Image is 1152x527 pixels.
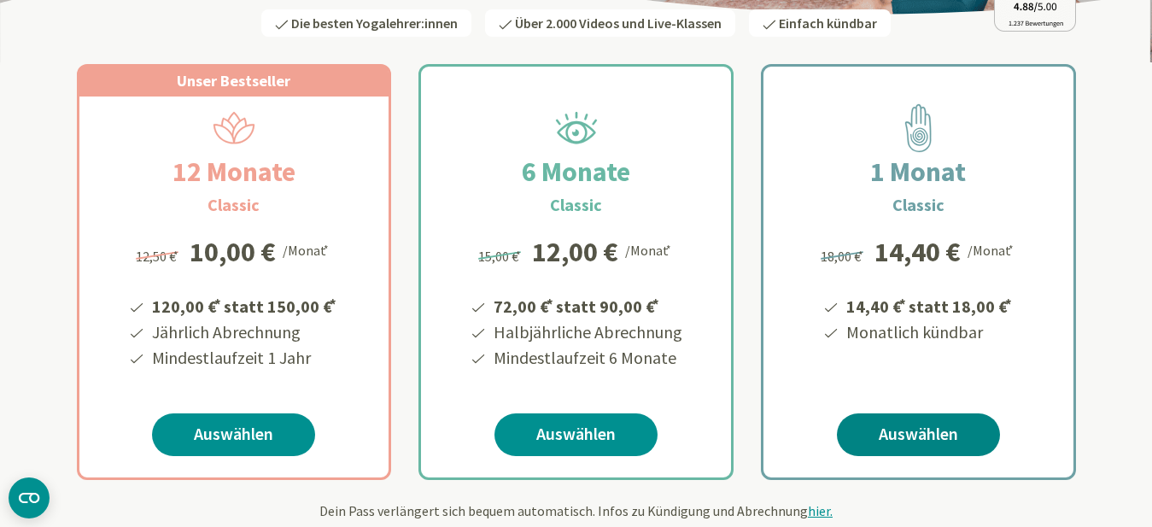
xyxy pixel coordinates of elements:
span: 12,50 € [136,248,181,265]
span: Die besten Yogalehrer:innen [291,15,458,32]
span: Unser Bestseller [177,71,290,91]
h3: Classic [550,192,602,218]
h2: 12 Monate [132,151,336,192]
li: Mindestlaufzeit 6 Monate [491,345,682,371]
div: /Monat [283,238,331,261]
div: 14,40 € [874,238,961,266]
div: /Monat [625,238,674,261]
span: Einfach kündbar [779,15,877,32]
a: Auswählen [152,413,315,456]
div: 10,00 € [190,238,276,266]
li: Monatlich kündbar [844,319,1015,345]
h2: 6 Monate [481,151,671,192]
li: 120,00 € statt 150,00 € [149,290,339,319]
h3: Classic [208,192,260,218]
li: Mindestlaufzeit 1 Jahr [149,345,339,371]
span: 18,00 € [821,248,866,265]
li: Halbjährliche Abrechnung [491,319,682,345]
button: CMP-Widget öffnen [9,477,50,518]
a: Auswählen [837,413,1000,456]
div: /Monat [968,238,1016,261]
li: Jährlich Abrechnung [149,319,339,345]
h2: 1 Monat [829,151,1007,192]
li: 72,00 € statt 90,00 € [491,290,682,319]
span: Über 2.000 Videos und Live-Klassen [515,15,722,32]
a: Auswählen [494,413,658,456]
div: 12,00 € [532,238,618,266]
span: hier. [808,502,833,519]
h3: Classic [892,192,944,218]
span: 15,00 € [478,248,523,265]
li: 14,40 € statt 18,00 € [844,290,1015,319]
